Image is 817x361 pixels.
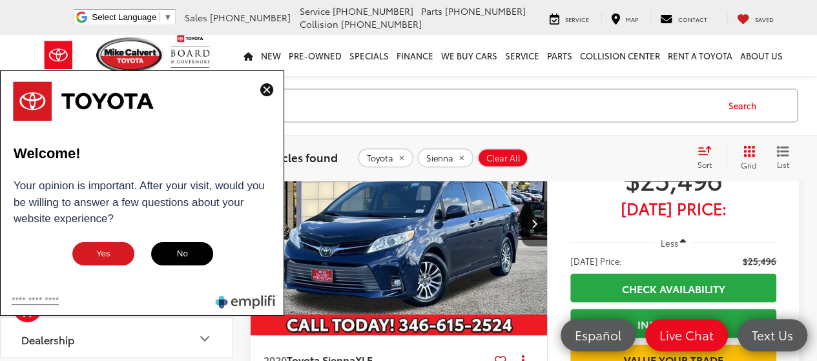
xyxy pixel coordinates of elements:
span: Grid [741,160,757,171]
a: New [257,35,285,76]
div: Dealership [197,331,212,347]
img: 2020 Toyota Sienna XLE [250,112,548,336]
span: [PHONE_NUMBER] [341,17,422,30]
a: My Saved Vehicles [727,12,783,25]
span: [PHONE_NUMBER] [333,5,413,17]
span: Clear All [486,153,521,163]
a: Specials [346,35,393,76]
button: List View [767,145,799,171]
div: 2020 Toyota Sienna XLE 0 [250,112,548,335]
a: Service [540,12,599,25]
span: [DATE] Price: [570,201,776,214]
a: Service [501,35,543,76]
button: Next image [521,201,547,246]
a: Parts [543,35,576,76]
span: 8 vehicles found [251,150,338,165]
img: Mike Calvert Toyota [96,37,165,73]
a: Rent a Toyota [664,35,736,76]
button: Clear All [477,149,528,168]
img: Toyota [34,34,83,76]
span: Live Chat [653,327,720,343]
span: Service [565,15,589,23]
a: Finance [393,35,437,76]
a: Español [561,319,636,351]
span: Sort [698,160,712,170]
span: Collision [300,17,338,30]
a: Live Chat [645,319,728,351]
a: Home [240,35,257,76]
a: Instant Deal [570,309,776,338]
a: Map [601,12,648,25]
div: Dealership [21,333,74,345]
span: Toyota [367,153,393,163]
span: Service [300,5,330,17]
button: DealershipDealership [1,318,233,360]
span: Español [568,327,628,343]
a: About Us [736,35,787,76]
a: Text Us [738,319,807,351]
button: Less [654,231,693,254]
span: ▼ [163,12,172,22]
span: Sales [185,11,207,24]
button: remove Toyota [358,149,413,168]
span: Contact [678,15,707,23]
a: Select Language​ [92,12,172,22]
input: Search by Make, Model, or Keyword [64,90,716,121]
span: List [776,160,789,170]
span: Saved [755,15,774,23]
span: Select Language [92,12,156,22]
a: Contact [650,12,717,25]
button: Search [716,90,775,122]
a: Check Availability [570,273,776,302]
a: Collision Center [576,35,664,76]
button: remove Sienna [417,149,473,168]
span: Map [626,15,638,23]
span: Less [660,236,677,248]
span: Parts [421,5,442,17]
span: Text Us [745,327,800,343]
a: WE BUY CARS [437,35,501,76]
span: Sienna [426,153,453,163]
a: Pre-Owned [285,35,346,76]
span: $25,496 [570,163,776,195]
button: Grid View [726,145,767,171]
span: [PHONE_NUMBER] [445,5,526,17]
button: Select sort value [691,145,726,171]
a: 2020 Toyota Sienna XLE2020 Toyota Sienna XLE2020 Toyota Sienna XLE2020 Toyota Sienna XLE [250,112,548,335]
span: [PHONE_NUMBER] [210,11,291,24]
span: $25,496 [743,254,776,267]
span: [DATE] Price: [570,254,622,267]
